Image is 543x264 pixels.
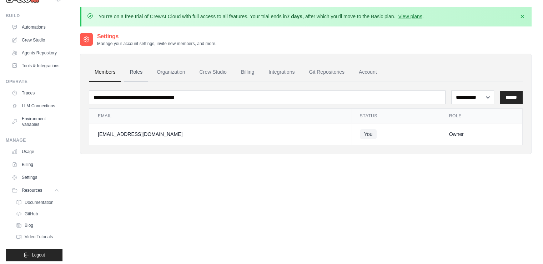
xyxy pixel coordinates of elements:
[89,109,351,123] th: Email
[97,41,216,47] p: Manage your account settings, invite new members, and more.
[9,21,62,33] a: Automations
[9,159,62,170] a: Billing
[25,223,33,228] span: Blog
[353,63,383,82] a: Account
[9,60,62,72] a: Tools & Integrations
[360,129,377,139] span: You
[287,14,302,19] strong: 7 days
[9,34,62,46] a: Crew Studio
[441,109,523,123] th: Role
[32,252,45,258] span: Logout
[449,131,514,138] div: Owner
[351,109,441,123] th: Status
[9,146,62,157] a: Usage
[263,63,300,82] a: Integrations
[13,197,62,207] a: Documentation
[398,14,422,19] a: View plans
[9,172,62,183] a: Settings
[6,137,62,143] div: Manage
[9,185,62,196] button: Resources
[22,187,42,193] span: Resources
[6,79,62,84] div: Operate
[9,87,62,99] a: Traces
[6,249,62,261] button: Logout
[235,63,260,82] a: Billing
[97,32,216,41] h2: Settings
[89,63,121,82] a: Members
[194,63,232,82] a: Crew Studio
[151,63,191,82] a: Organization
[99,13,424,20] p: You're on a free trial of CrewAI Cloud with full access to all features. Your trial ends in , aft...
[9,113,62,130] a: Environment Variables
[9,100,62,112] a: LLM Connections
[13,209,62,219] a: GitHub
[25,234,53,240] span: Video Tutorials
[25,211,38,217] span: GitHub
[13,220,62,230] a: Blog
[25,200,54,205] span: Documentation
[13,232,62,242] a: Video Tutorials
[6,13,62,19] div: Build
[9,47,62,59] a: Agents Repository
[303,63,350,82] a: Git Repositories
[124,63,148,82] a: Roles
[98,131,343,138] div: [EMAIL_ADDRESS][DOMAIN_NAME]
